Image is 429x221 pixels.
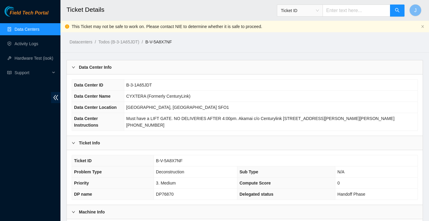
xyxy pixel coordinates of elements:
span: Delegated status [239,192,273,197]
b: Machine Info [79,209,105,215]
a: Akamai TechnologiesField Tech Portal [5,11,48,19]
span: [GEOGRAPHIC_DATA], [GEOGRAPHIC_DATA] SFO1 [126,105,229,110]
div: Machine Info [67,205,423,219]
span: right [72,65,75,69]
span: J [414,7,417,14]
span: Handoff Phase [337,192,365,197]
span: Data Center Location [74,105,117,110]
span: 3. Medium [156,181,176,185]
span: double-left [51,92,60,103]
span: N/A [337,169,344,174]
span: Sub Type [239,169,258,174]
button: close [421,25,424,29]
span: Ticket ID [74,158,92,163]
a: Datacenters [70,39,92,44]
span: Must have a LIFT GATE. NO DELIVERIES AFTER 4:00pm. Akamai c/o Centurylink [STREET_ADDRESS][PERSON... [126,116,395,128]
span: Compute Score [239,181,271,185]
span: CYXTERA (Formerly CenturyLink) [126,94,190,99]
img: Akamai Technologies [5,6,31,17]
span: Data Center Name [74,94,111,99]
span: DP name [74,192,92,197]
span: Support [15,67,50,79]
a: Todos (B-3-1A65JDT) [98,39,139,44]
div: Data Center Info [67,60,423,74]
span: Ticket ID [281,6,319,15]
span: / [142,39,143,44]
span: Problem Type [74,169,102,174]
input: Enter text here... [323,5,390,17]
b: Data Center Info [79,64,112,71]
span: / [95,39,96,44]
span: DP76870 [156,192,174,197]
a: Activity Logs [15,41,38,46]
a: B-V-5A8X7NF [145,39,172,44]
span: right [72,141,75,145]
a: Data Centers [15,27,39,32]
span: 0 [337,181,340,185]
a: Hardware Test (isok) [15,56,53,61]
button: search [390,5,405,17]
span: search [395,8,400,14]
span: B-V-5A8X7NF [156,158,183,163]
div: Ticket Info [67,136,423,150]
b: Ticket Info [79,140,100,146]
span: read [7,71,11,75]
span: right [72,210,75,214]
span: Deconstruction [156,169,184,174]
span: B-3-1A65JDT [126,83,152,87]
button: J [409,4,421,16]
span: Data Center Instructions [74,116,98,128]
span: Priority [74,181,89,185]
span: Field Tech Portal [10,10,48,16]
span: Data Center ID [74,83,103,87]
span: close [421,25,424,28]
